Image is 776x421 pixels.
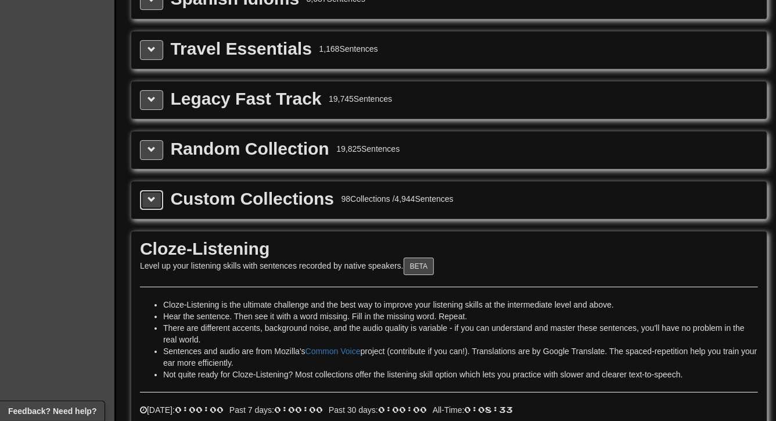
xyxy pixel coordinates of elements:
[378,405,427,415] span: 0:00:00
[163,299,758,311] li: Cloze-Listening is the ultimate challenge and the best way to improve your listening skills at th...
[171,190,335,208] div: Custom Collections
[430,404,516,416] li: All-Time:
[342,193,454,205] div: 98 Collections / 4,944 Sentences
[306,347,361,356] a: Common Voice
[163,369,758,380] li: Not quite ready for Cloze-Listening? Most collections offer the listening skill option which lets...
[163,345,758,369] li: Sentences and audio are from Mozilla's project (contribute if you can!). Translations are by Goog...
[163,311,758,322] li: Hear the sentence. Then see it with a word missing. Fill in the missing word. Repeat.
[171,140,329,158] div: Random Collection
[329,93,392,105] div: 19,745 Sentences
[465,405,513,415] span: 0:08:33
[140,258,758,275] p: Level up your listening skills with sentences recorded by native speakers.
[140,240,758,258] div: Cloze-Listening
[274,405,323,415] span: 0:00:00
[227,404,326,416] li: Past 7 days:
[163,322,758,345] li: There are different accents, background noise, and the audio quality is variable - if you can und...
[8,405,96,417] span: Open feedback widget
[336,143,400,155] div: 19,825 Sentences
[171,40,312,58] div: Travel Essentials
[175,405,224,415] span: 0:00:00
[326,404,430,416] li: Past 30 days:
[404,258,434,275] button: BETA
[137,404,227,416] li: [DATE]:
[171,90,322,108] div: Legacy Fast Track
[319,43,378,55] div: 1,168 Sentences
